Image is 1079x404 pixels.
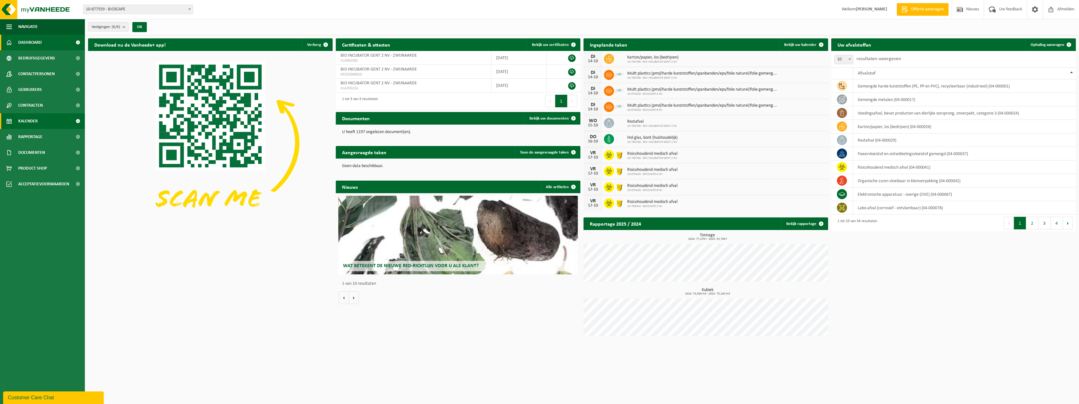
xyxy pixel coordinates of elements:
[587,155,599,160] div: 17-10
[343,263,479,268] span: Wat betekent de nieuwe RED-richtlijn voor u als klant?
[342,282,577,286] p: 1 van 10 resultaten
[853,188,1076,201] td: elektronische apparatuur - overige (OVE) (04-000067)
[340,81,417,86] span: BIO INCUBATOR GENT 2 NV - ZWIJNAARDE
[587,182,599,188] div: VR
[853,120,1076,133] td: karton/papier, los (bedrijven) (04-000026)
[1051,217,1063,229] button: 4
[88,22,129,31] button: Vestigingen(6/6)
[856,56,901,61] label: resultaten weergeven
[88,51,333,235] img: Download de VHEPlus App
[18,82,42,98] span: Gebruikers
[587,188,599,192] div: 17-10
[587,139,599,144] div: 16-10
[627,199,678,205] span: Risicohoudend medisch afval
[910,6,945,13] span: Offerte aanvragen
[91,22,120,32] span: Vestigingen
[627,119,677,124] span: Restafval
[784,43,816,47] span: Bekijk uw kalender
[627,156,678,160] span: 10-780788 - BIO INCUBATOR GENT 2 NV
[587,292,828,295] span: 2024: 73,000 m3 - 2025: 73,240 m3
[1031,43,1064,47] span: Ophaling aanvragen
[853,93,1076,106] td: gemengde metalen (04-000017)
[614,165,625,176] img: LP-SB-00050-HPE-22
[587,233,828,241] h3: Tonnage
[627,124,677,128] span: 10-780788 - BIO INCUBATOR GENT 2 NV
[853,201,1076,215] td: labo-afval (corrosief - ontvlambaar) (04-000078)
[856,7,887,12] strong: [PERSON_NAME]
[587,288,828,295] h3: Kubiek
[18,35,42,50] span: Dashboard
[781,217,827,230] a: Bekijk rapportage
[835,55,853,64] span: 10
[614,69,625,80] img: LP-SK-00500-LPE-16
[18,145,45,160] span: Documenten
[627,183,678,188] span: Risicohoudend medisch afval
[340,53,417,58] span: BIO INCUBATOR GENT 2 NV - ZWIJNAARDE
[302,38,332,51] button: Verberg
[853,133,1076,147] td: restafval (04-000029)
[336,181,364,193] h2: Nieuws
[627,60,678,64] span: 10-780788 - BIO INCUBATOR GENT 2 NV
[587,238,828,241] span: 2024: 77,478 t - 2025: 53,706 t
[339,94,378,108] div: 1 tot 3 van 3 resultaten
[587,91,599,96] div: 14-10
[587,75,599,80] div: 14-10
[587,199,599,204] div: VR
[587,134,599,139] div: DO
[779,38,827,51] a: Bekijk uw kalender
[520,150,569,154] span: Toon de aangevraagde taken
[587,59,599,64] div: 14-10
[627,108,777,112] span: 10-870428 - BIOSCAPE B NV
[83,5,193,14] span: 10-877559 - BIOSCAPE
[858,71,876,76] span: Afvalstof
[627,140,678,144] span: 10-780788 - BIO INCUBATOR GENT 2 NV
[524,112,580,125] a: Bekijk uw documenten
[532,43,569,47] span: Bekijk uw certificaten
[339,291,349,304] button: Vorige
[112,25,120,29] count: (6/6)
[627,167,678,172] span: Risicohoudend medisch afval
[587,118,599,123] div: WO
[18,19,38,35] span: Navigatie
[614,85,625,96] img: LP-SK-00500-LPE-16
[834,216,877,230] div: 1 tot 10 van 34 resultaten
[1038,217,1051,229] button: 3
[627,76,777,80] span: 10-780788 - BIO INCUBATOR GENT 2 NV
[627,151,678,156] span: Risicohoudend medisch afval
[88,38,172,51] h2: Download nu de Vanheede+ app!
[853,174,1076,188] td: organische zuren vloeibaar in kleinverpakking (04-000042)
[584,217,647,230] h2: Rapportage 2025 / 2024
[587,107,599,112] div: 14-10
[627,71,777,76] span: Multi plastics (pmd/harde kunststoffen/spanbanden/eps/folie naturel/folie gemeng...
[587,171,599,176] div: 17-10
[831,38,877,51] h2: Uw afvalstoffen
[1026,217,1038,229] button: 2
[18,50,55,66] span: Bedrijfsgegevens
[342,130,574,134] p: U heeft 1197 ongelezen document(en).
[627,188,678,192] span: 10-870428 - BIOSCAPE B NV
[614,197,625,208] img: LP-SB-00050-HPE-22
[1026,38,1075,51] a: Ophaling aanvragen
[555,95,567,107] button: 1
[587,54,599,59] div: DI
[1014,217,1026,229] button: 1
[18,129,42,145] span: Rapportage
[336,112,376,124] h2: Documenten
[587,86,599,91] div: DI
[627,172,678,176] span: 10-870426 - BIOSCAPE A NV
[587,204,599,208] div: 17-10
[853,160,1076,174] td: risicohoudend medisch afval (04-000041)
[132,22,147,32] button: OK
[349,291,359,304] button: Volgende
[627,92,777,96] span: 10-870426 - BIOSCAPE A NV
[587,102,599,107] div: DI
[587,123,599,128] div: 15-10
[336,146,393,158] h2: Aangevraagde taken
[307,43,321,47] span: Verberg
[627,205,678,208] span: 10-789343 - BIOSCAPE C NV
[18,66,55,82] span: Contactpersonen
[340,67,417,72] span: BIO INCUBATOR GENT 2 NV - ZWIJNAARDE
[18,113,38,129] span: Kalender
[336,38,396,51] h2: Certificaten & attesten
